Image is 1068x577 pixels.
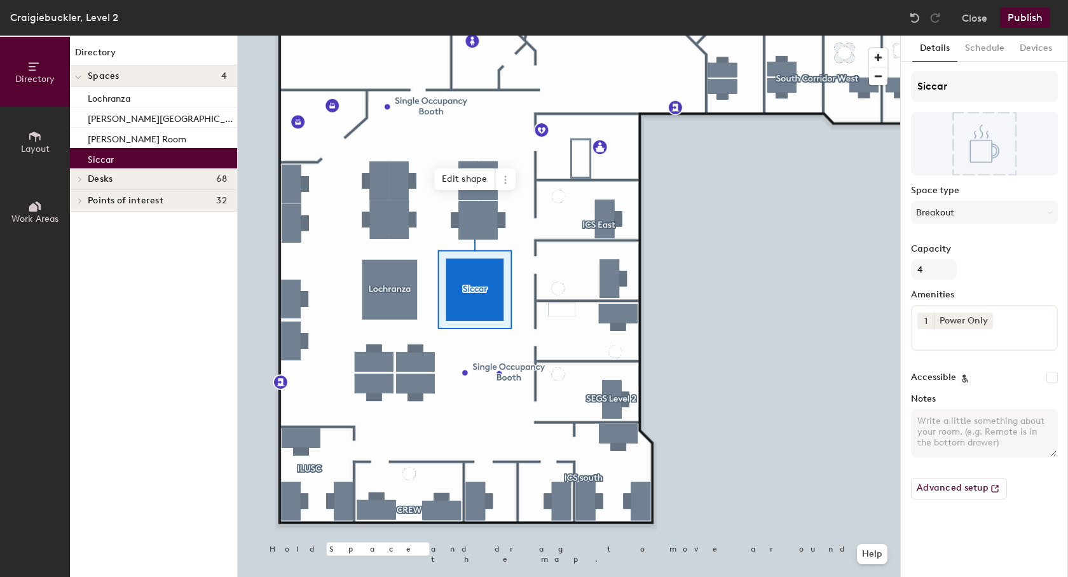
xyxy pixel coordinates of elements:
[216,174,227,184] span: 68
[88,174,113,184] span: Desks
[962,8,987,28] button: Close
[11,214,58,224] span: Work Areas
[929,11,941,24] img: Redo
[957,36,1012,62] button: Schedule
[88,110,235,125] p: [PERSON_NAME][GEOGRAPHIC_DATA]
[15,74,55,85] span: Directory
[911,186,1058,196] label: Space type
[88,130,186,145] p: [PERSON_NAME] Room
[88,90,130,104] p: Lochranza
[934,313,993,329] div: Power Only
[911,112,1058,175] img: The space named Siccar
[221,71,227,81] span: 4
[88,151,114,165] p: Siccar
[434,168,495,190] span: Edit shape
[911,394,1058,404] label: Notes
[88,196,163,206] span: Points of interest
[908,11,921,24] img: Undo
[21,144,50,154] span: Layout
[912,36,957,62] button: Details
[911,372,956,383] label: Accessible
[857,544,887,564] button: Help
[924,315,928,328] span: 1
[1012,36,1060,62] button: Devices
[917,313,934,329] button: 1
[216,196,227,206] span: 32
[70,46,237,65] h1: Directory
[911,290,1058,300] label: Amenities
[911,244,1058,254] label: Capacity
[911,478,1007,499] button: Advanced setup
[10,10,118,25] div: Craigiebuckler, Level 2
[1000,8,1050,28] button: Publish
[911,201,1058,224] button: Breakout
[88,71,120,81] span: Spaces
